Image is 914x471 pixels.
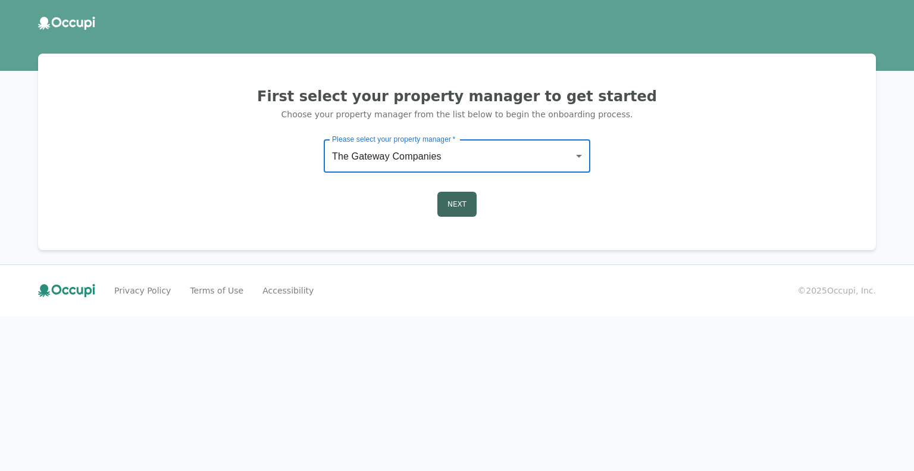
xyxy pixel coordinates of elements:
label: Please select your property manager [332,134,455,144]
div: The Gateway Companies [324,139,590,173]
button: Next [437,192,477,217]
a: Terms of Use [190,285,243,297]
h2: First select your property manager to get started [52,87,862,106]
a: Privacy Policy [114,285,171,297]
a: Accessibility [262,285,314,297]
small: © 2025 Occupi, Inc. [797,285,876,297]
p: Choose your property manager from the list below to begin the onboarding process. [52,108,862,120]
